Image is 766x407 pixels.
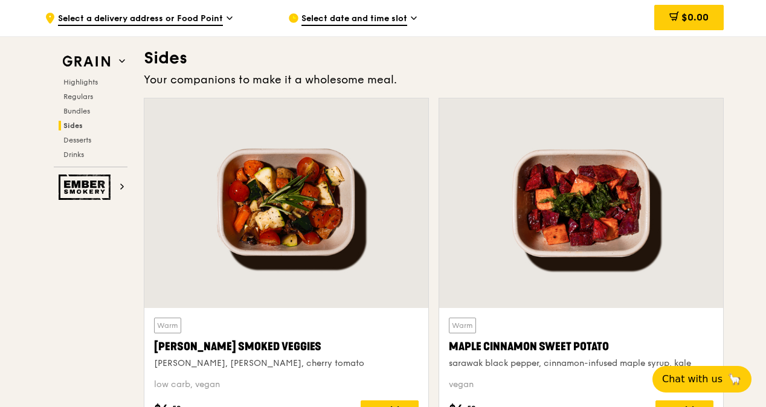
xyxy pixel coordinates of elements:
[449,357,713,370] div: sarawak black pepper, cinnamon-infused maple syrup, kale
[662,372,723,386] span: Chat with us
[727,372,742,386] span: 🦙
[681,11,709,23] span: $0.00
[144,71,724,88] div: Your companions to make it a wholesome meal.
[63,150,84,159] span: Drinks
[63,107,90,115] span: Bundles
[58,13,223,26] span: Select a delivery address or Food Point
[449,379,713,391] div: vegan
[63,78,98,86] span: Highlights
[154,379,419,391] div: low carb, vegan
[154,357,419,370] div: [PERSON_NAME], [PERSON_NAME], cherry tomato
[154,338,419,355] div: [PERSON_NAME] Smoked Veggies
[59,175,114,200] img: Ember Smokery web logo
[144,47,724,69] h3: Sides
[301,13,407,26] span: Select date and time slot
[154,318,181,333] div: Warm
[449,318,476,333] div: Warm
[59,51,114,72] img: Grain web logo
[63,92,93,101] span: Regulars
[63,121,83,130] span: Sides
[449,338,713,355] div: Maple Cinnamon Sweet Potato
[652,366,752,393] button: Chat with us🦙
[63,136,91,144] span: Desserts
